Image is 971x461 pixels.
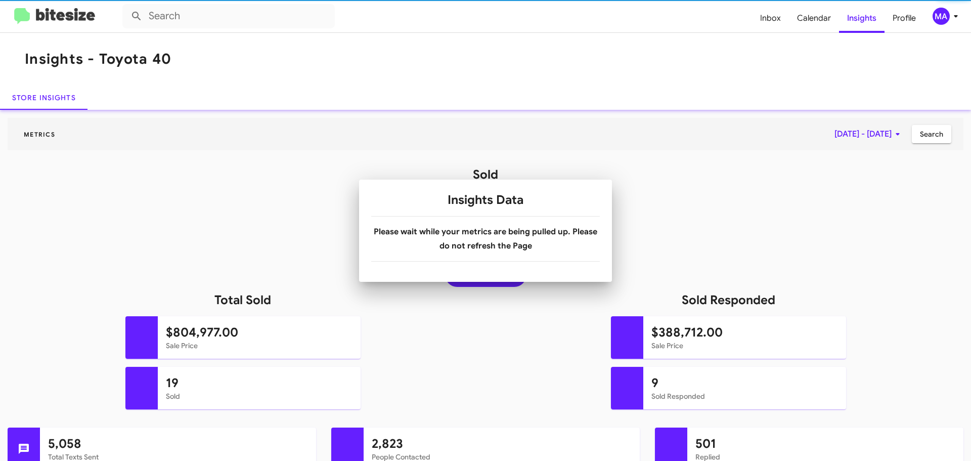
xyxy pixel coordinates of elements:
[651,324,838,341] h1: $388,712.00
[651,375,838,391] h1: 9
[933,8,950,25] div: MA
[651,341,838,351] mat-card-subtitle: Sale Price
[166,324,352,341] h1: $804,977.00
[920,125,943,143] span: Search
[48,436,308,452] h1: 5,058
[374,227,597,251] b: Please wait while your metrics are being pulled up. Please do not refresh the Page
[166,391,352,401] mat-card-subtitle: Sold
[166,341,352,351] mat-card-subtitle: Sale Price
[25,51,171,67] h1: Insights - Toyota 40
[651,391,838,401] mat-card-subtitle: Sold Responded
[789,4,839,33] span: Calendar
[371,192,600,208] h1: Insights Data
[122,4,335,28] input: Search
[485,292,971,308] h1: Sold Responded
[885,4,924,33] span: Profile
[834,125,904,143] span: [DATE] - [DATE]
[372,436,632,452] h1: 2,823
[752,4,789,33] span: Inbox
[16,131,63,138] span: Metrics
[166,375,352,391] h1: 19
[695,436,955,452] h1: 501
[839,4,885,33] span: Insights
